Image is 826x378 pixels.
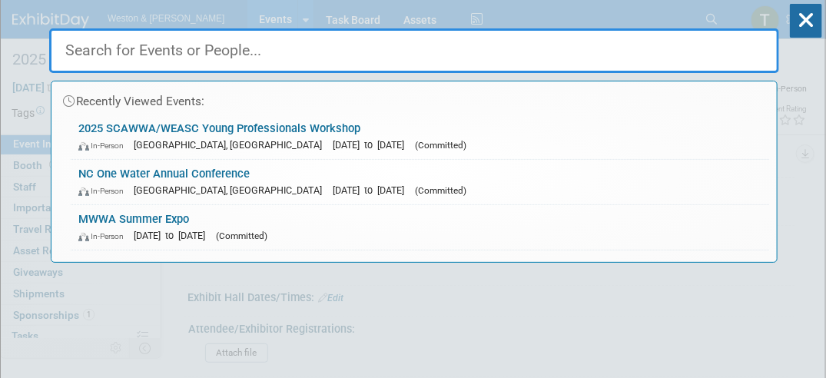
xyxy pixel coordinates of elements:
span: In-Person [78,141,131,151]
a: 2025 SCAWWA/WEASC Young Professionals Workshop In-Person [GEOGRAPHIC_DATA], [GEOGRAPHIC_DATA] [DA... [71,114,769,159]
span: [DATE] to [DATE] [333,184,412,196]
span: [GEOGRAPHIC_DATA], [GEOGRAPHIC_DATA] [134,139,330,151]
span: [GEOGRAPHIC_DATA], [GEOGRAPHIC_DATA] [134,184,330,196]
a: MWWA Summer Expo In-Person [DATE] to [DATE] (Committed) [71,205,769,250]
span: In-Person [78,186,131,196]
a: NC One Water Annual Conference In-Person [GEOGRAPHIC_DATA], [GEOGRAPHIC_DATA] [DATE] to [DATE] (C... [71,160,769,204]
input: Search for Events or People... [49,28,779,73]
span: (Committed) [415,185,466,196]
span: In-Person [78,231,131,241]
span: [DATE] to [DATE] [333,139,412,151]
span: (Committed) [415,140,466,151]
span: [DATE] to [DATE] [134,230,213,241]
div: Recently Viewed Events: [59,81,769,114]
span: (Committed) [216,230,267,241]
